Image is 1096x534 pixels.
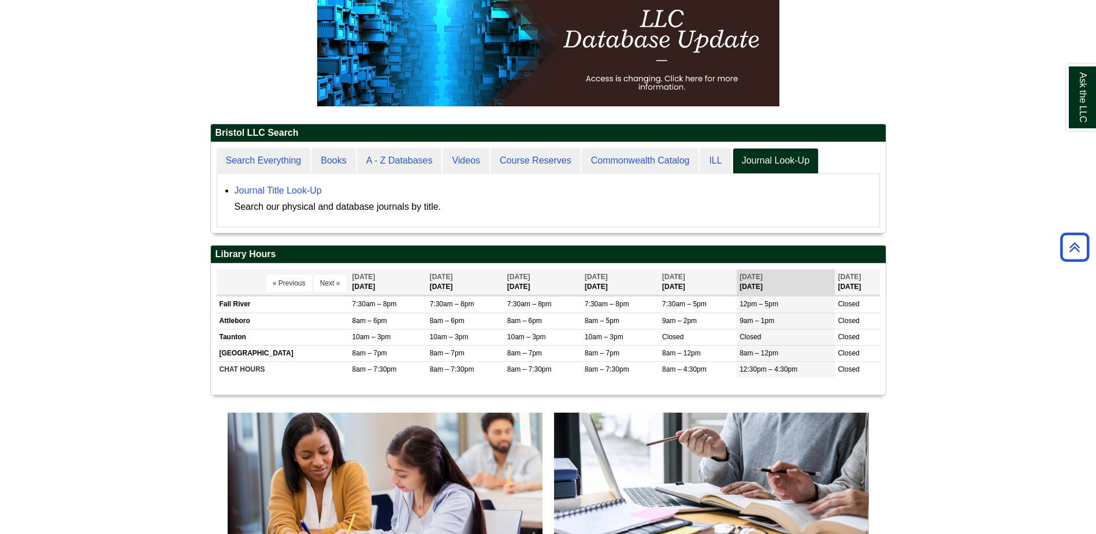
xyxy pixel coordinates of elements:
span: 7:30am – 8pm [585,300,629,308]
span: 9am – 1pm [740,317,774,325]
td: CHAT HOURS [217,361,350,377]
a: ILL [700,148,731,174]
span: 8am – 7pm [352,349,387,357]
span: 7:30am – 8pm [507,300,552,308]
th: [DATE] [737,269,835,295]
span: 8am – 6pm [507,317,542,325]
span: [DATE] [507,273,530,281]
span: [DATE] [740,273,763,281]
span: 8am – 7:30pm [430,365,474,373]
th: [DATE] [582,269,659,295]
span: Closed [838,300,859,308]
span: 8am – 7:30pm [507,365,552,373]
a: Journal Look-Up [733,148,819,174]
a: Videos [443,148,489,174]
div: Search our physical and database journals by title. [235,199,874,215]
span: Closed [662,333,683,341]
span: 12:30pm – 4:30pm [740,365,797,373]
th: [DATE] [427,269,504,295]
span: [DATE] [585,273,608,281]
span: 10am – 3pm [430,333,469,341]
span: [DATE] [430,273,453,281]
h2: Library Hours [211,246,886,264]
span: 10am – 3pm [585,333,623,341]
td: [GEOGRAPHIC_DATA] [217,345,350,361]
span: 12pm – 5pm [740,300,778,308]
span: 7:30am – 8pm [352,300,397,308]
span: 10am – 3pm [352,333,391,341]
span: [DATE] [662,273,685,281]
button: Next » [314,275,347,292]
a: Books [311,148,355,174]
span: 8am – 4:30pm [662,365,707,373]
span: 7:30am – 8pm [430,300,474,308]
span: [DATE] [838,273,861,281]
button: « Previous [266,275,312,292]
span: Closed [838,317,859,325]
span: 8am – 6pm [352,317,387,325]
span: 8am – 12pm [740,349,778,357]
span: Closed [838,333,859,341]
span: 10am – 3pm [507,333,546,341]
span: Closed [838,349,859,357]
th: [DATE] [350,269,427,295]
span: [DATE] [352,273,376,281]
a: Search Everything [217,148,311,174]
span: 8am – 12pm [662,349,701,357]
span: 8am – 7:30pm [585,365,629,373]
a: Commonwealth Catalog [582,148,699,174]
td: Fall River [217,296,350,313]
a: A - Z Databases [357,148,442,174]
a: Journal Title Look-Up [235,186,322,195]
a: Course Reserves [491,148,581,174]
span: Closed [740,333,761,341]
td: Taunton [217,329,350,345]
a: Back to Top [1056,239,1093,255]
span: 8am – 6pm [430,317,465,325]
span: Closed [838,365,859,373]
th: [DATE] [835,269,879,295]
h2: Bristol LLC Search [211,124,886,142]
span: 8am – 7:30pm [352,365,397,373]
span: 8am – 7pm [507,349,542,357]
span: 7:30am – 5pm [662,300,707,308]
span: 9am – 2pm [662,317,697,325]
span: 8am – 7pm [430,349,465,357]
span: 8am – 7pm [585,349,619,357]
td: Attleboro [217,313,350,329]
th: [DATE] [659,269,737,295]
span: 8am – 5pm [585,317,619,325]
th: [DATE] [504,269,582,295]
